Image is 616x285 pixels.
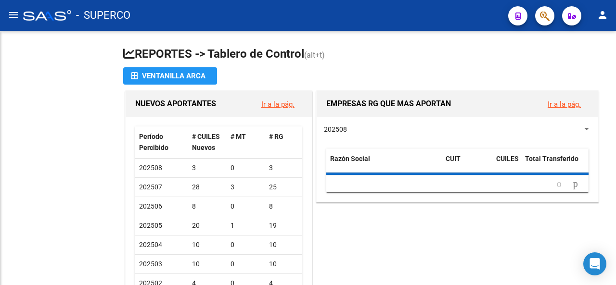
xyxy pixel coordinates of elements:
div: 0 [231,239,261,250]
datatable-header-cell: CUIT [442,149,492,180]
span: (alt+t) [304,50,325,60]
span: 202505 [139,222,162,229]
button: Ventanilla ARCA [123,67,217,85]
span: # MT [231,133,246,140]
a: Ir a la pág. [261,100,295,109]
datatable-header-cell: Período Percibido [135,126,188,158]
div: 3 [269,162,300,173]
span: Razón Social [330,155,370,162]
span: 202508 [324,125,347,133]
datatable-header-cell: # MT [227,126,265,158]
a: go to previous page [552,179,566,189]
span: 202508 [139,164,162,172]
span: EMPRESAS RG QUE MAS APORTAN [326,99,451,108]
a: Ir a la pág. [548,100,581,109]
datatable-header-cell: Total Transferido [521,149,589,180]
span: # CUILES Nuevos [192,133,220,151]
h1: REPORTES -> Tablero de Control [123,46,601,63]
div: 10 [269,239,300,250]
div: 8 [269,201,300,212]
a: go to next page [569,179,582,189]
span: 202504 [139,241,162,248]
span: NUEVOS APORTANTES [135,99,216,108]
div: 0 [231,201,261,212]
div: 8 [192,201,223,212]
mat-icon: person [597,9,608,21]
div: 10 [192,259,223,270]
span: 202506 [139,202,162,210]
div: Ventanilla ARCA [131,67,209,85]
datatable-header-cell: # RG [265,126,304,158]
datatable-header-cell: # CUILES Nuevos [188,126,227,158]
datatable-header-cell: Razón Social [326,149,442,180]
div: 0 [231,162,261,173]
div: Open Intercom Messenger [583,252,606,275]
span: CUILES [496,155,519,162]
div: 10 [192,239,223,250]
datatable-header-cell: CUILES [492,149,521,180]
div: 28 [192,182,223,193]
div: 3 [192,162,223,173]
span: 202507 [139,183,162,191]
div: 3 [231,182,261,193]
span: CUIT [446,155,461,162]
span: # RG [269,133,283,140]
div: 10 [269,259,300,270]
div: 20 [192,220,223,231]
div: 19 [269,220,300,231]
div: 1 [231,220,261,231]
button: Ir a la pág. [540,95,589,113]
mat-icon: menu [8,9,19,21]
span: 202503 [139,260,162,268]
div: 25 [269,182,300,193]
div: 0 [231,259,261,270]
span: Período Percibido [139,133,168,151]
span: Total Transferido [525,155,578,162]
button: Ir a la pág. [254,95,302,113]
span: - SUPERCO [76,5,130,26]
